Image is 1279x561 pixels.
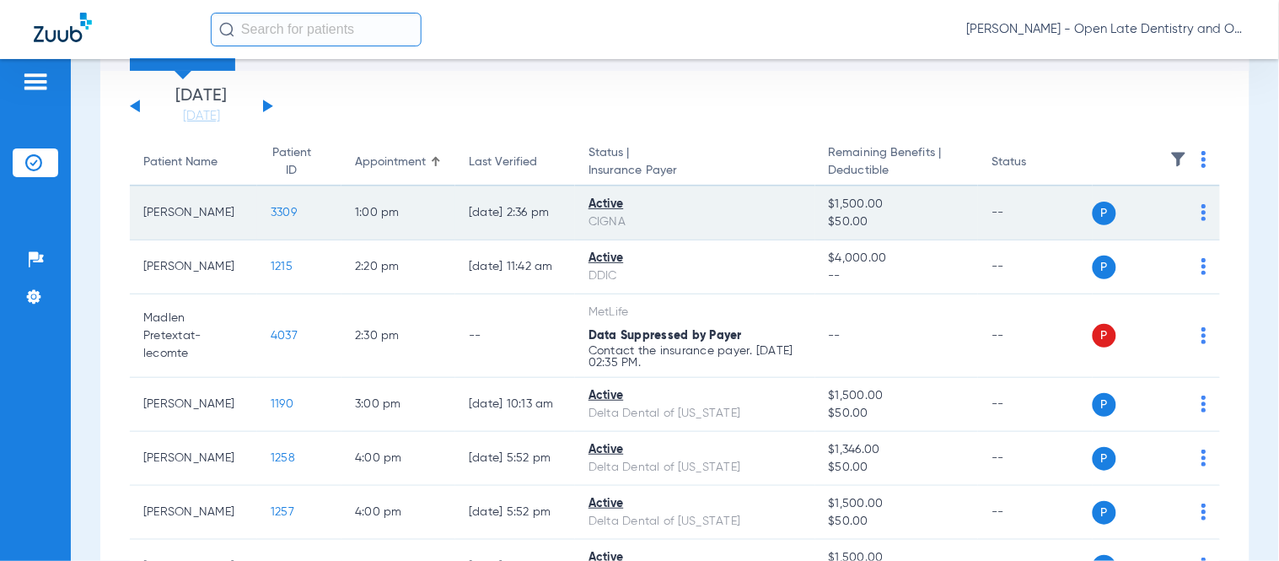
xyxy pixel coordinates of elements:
div: Patient ID [271,144,328,180]
td: [PERSON_NAME] [130,432,257,486]
td: -- [978,486,1092,540]
img: group-dot-blue.svg [1201,450,1206,467]
span: $1,500.00 [829,196,965,213]
div: Patient Name [143,154,218,171]
td: [PERSON_NAME] [130,240,257,294]
div: Active [588,387,801,405]
div: Delta Dental of [US_STATE] [588,513,801,531]
span: Deductible [829,162,965,180]
th: Status [978,139,1092,186]
td: [PERSON_NAME] [130,378,257,432]
td: -- [978,378,1092,432]
span: P [1093,501,1116,525]
span: P [1093,324,1116,348]
span: -- [829,330,841,342]
td: [PERSON_NAME] [130,486,257,540]
td: -- [978,186,1092,240]
td: 2:30 PM [341,294,455,378]
td: Madlen Pretextat-lecomte [130,294,257,378]
span: P [1093,393,1116,417]
td: [DATE] 5:52 PM [455,486,575,540]
div: Appointment [355,154,426,171]
td: [PERSON_NAME] [130,186,257,240]
td: 4:00 PM [341,432,455,486]
li: [DATE] [151,88,252,125]
span: 1190 [271,398,293,410]
td: 4:00 PM [341,486,455,540]
span: $50.00 [829,513,965,531]
span: $50.00 [829,213,965,231]
td: 3:00 PM [341,378,455,432]
div: Last Verified [469,154,537,171]
span: $50.00 [829,459,965,477]
td: [DATE] 2:36 PM [455,186,575,240]
span: $1,346.00 [829,441,965,459]
div: Last Verified [469,154,562,171]
div: Patient ID [271,144,313,180]
span: Insurance Payer [588,162,801,180]
img: group-dot-blue.svg [1201,204,1206,221]
span: 4037 [271,330,298,342]
img: filter.svg [1170,151,1187,168]
span: 1258 [271,452,295,464]
span: $4,000.00 [829,250,965,267]
span: P [1093,202,1116,225]
div: Delta Dental of [US_STATE] [588,405,801,423]
img: group-dot-blue.svg [1201,151,1206,168]
span: $50.00 [829,405,965,423]
a: [DATE] [151,108,252,125]
div: Active [588,250,801,267]
span: Data Suppressed by Payer [588,330,742,342]
iframe: Chat Widget [1195,480,1279,561]
td: [DATE] 10:13 AM [455,378,575,432]
td: -- [978,240,1092,294]
td: [DATE] 5:52 PM [455,432,575,486]
td: -- [978,432,1092,486]
div: DDIC [588,267,801,285]
img: hamburger-icon [22,72,49,92]
td: -- [455,294,575,378]
span: 1215 [271,261,293,272]
img: group-dot-blue.svg [1201,327,1206,344]
span: $1,500.00 [829,495,965,513]
span: P [1093,447,1116,471]
td: 1:00 PM [341,186,455,240]
div: MetLife [588,304,801,321]
img: group-dot-blue.svg [1201,396,1206,413]
div: Delta Dental of [US_STATE] [588,459,801,477]
div: Active [588,441,801,459]
p: Contact the insurance payer. [DATE] 02:35 PM. [588,345,801,369]
span: -- [829,267,965,285]
div: Appointment [355,154,442,171]
img: Zuub Logo [34,13,92,42]
span: 1257 [271,506,294,518]
span: 3309 [271,207,297,218]
td: -- [978,294,1092,378]
th: Remaining Benefits | [815,139,979,186]
img: Search Icon [219,22,234,37]
span: P [1093,256,1116,279]
td: 2:20 PM [341,240,455,294]
img: group-dot-blue.svg [1201,258,1206,275]
th: Status | [575,139,814,186]
input: Search for patients [211,13,422,46]
div: Active [588,495,801,513]
td: [DATE] 11:42 AM [455,240,575,294]
span: $1,500.00 [829,387,965,405]
div: CIGNA [588,213,801,231]
span: [PERSON_NAME] - Open Late Dentistry and Orthodontics [967,21,1245,38]
div: Patient Name [143,154,244,171]
div: Active [588,196,801,213]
